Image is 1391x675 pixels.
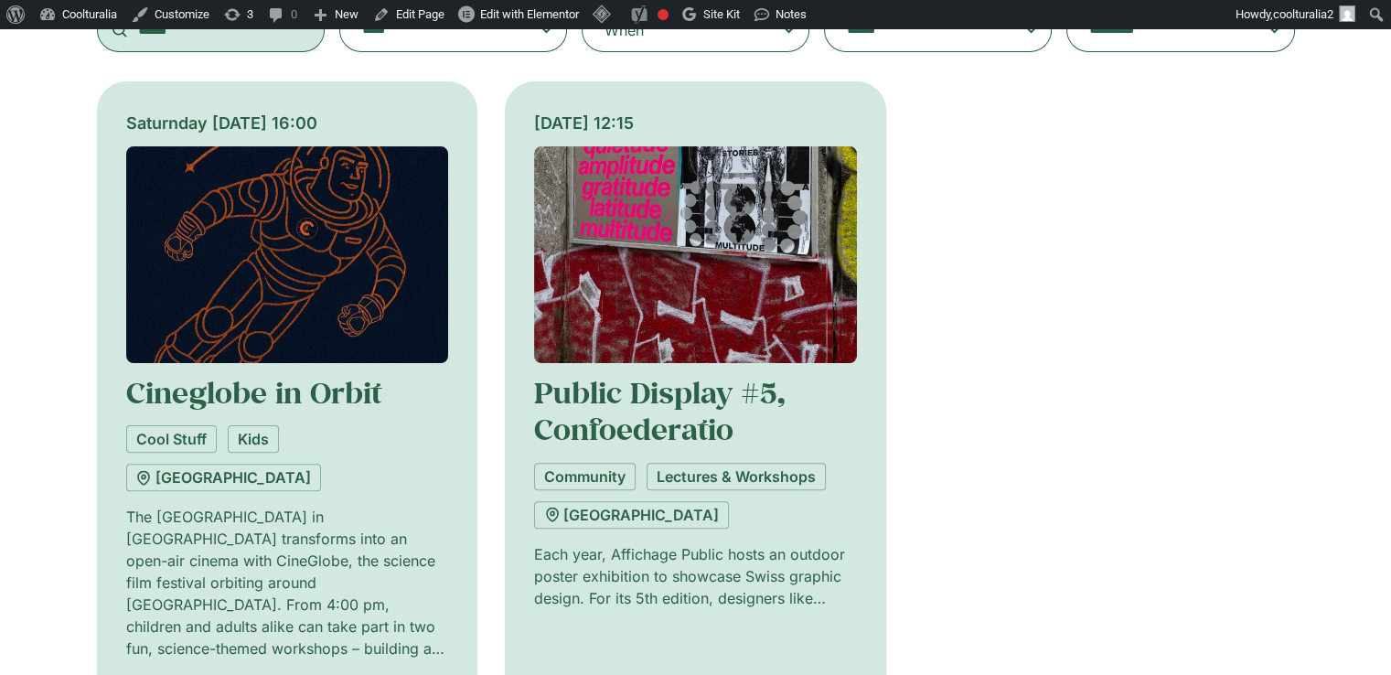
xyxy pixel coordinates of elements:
[126,464,321,491] a: [GEOGRAPHIC_DATA]
[228,425,279,453] a: Kids
[126,506,449,659] p: The [GEOGRAPHIC_DATA] in [GEOGRAPHIC_DATA] transforms into an open-air cinema with CineGlobe, the...
[1273,7,1333,21] span: coolturalia2
[847,17,993,43] textarea: Search
[703,7,740,21] span: Site Kit
[126,111,449,135] div: Saturnday [DATE] 16:00
[362,17,508,43] textarea: Search
[534,501,729,529] a: [GEOGRAPHIC_DATA]
[605,19,644,41] div: When
[126,425,217,453] a: Cool Stuff
[480,7,579,21] span: Edit with Elementor
[534,463,636,490] a: Community
[658,9,669,20] div: Needs improvement
[534,111,857,135] div: [DATE] 12:15
[647,463,826,490] a: Lectures & Workshops
[126,373,382,412] a: Cineglobe in Orbit
[534,146,857,363] img: Coolturalia - Affichage Public #5, Confoederatio
[1089,17,1236,43] textarea: Search
[534,373,785,448] a: Public Display #5, Confoederatio
[534,543,857,609] p: Each year, Affichage Public hosts an outdoor poster exhibition to showcase Swiss graphic design. ...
